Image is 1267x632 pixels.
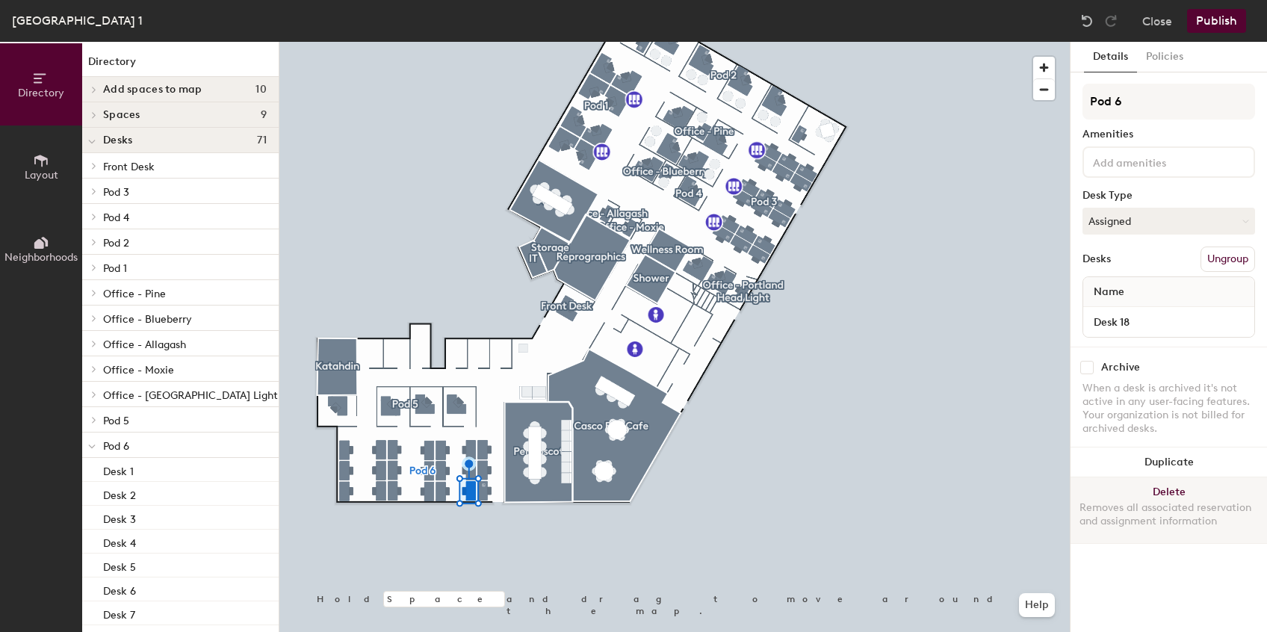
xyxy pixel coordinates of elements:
span: Spaces [103,109,140,121]
input: Add amenities [1090,152,1224,170]
img: Undo [1079,13,1094,28]
div: [GEOGRAPHIC_DATA] 1 [12,11,143,30]
button: Details [1084,42,1137,72]
button: Policies [1137,42,1192,72]
span: Pod 4 [103,211,129,224]
p: Desk 3 [103,509,136,526]
button: Duplicate [1071,447,1267,477]
span: Front Desk [103,161,155,173]
button: DeleteRemoves all associated reservation and assignment information [1071,477,1267,543]
div: Archive [1101,362,1140,374]
span: 9 [261,109,267,121]
span: 10 [255,84,267,96]
span: Layout [25,169,58,182]
span: Office - Blueberry [103,313,192,326]
span: Office - [GEOGRAPHIC_DATA] Light [103,389,278,402]
div: Desk Type [1082,190,1255,202]
h1: Directory [82,54,279,77]
img: Redo [1103,13,1118,28]
span: Name [1086,279,1132,306]
span: Desks [103,134,132,146]
div: Desks [1082,253,1111,265]
span: Office - Pine [103,288,166,300]
span: Neighborhoods [4,251,78,264]
button: Ungroup [1201,247,1255,272]
span: Directory [18,87,64,99]
span: Pod 2 [103,237,129,250]
p: Desk 2 [103,485,136,502]
span: Pod 1 [103,262,127,275]
span: Office - Allagash [103,338,186,351]
p: Desk 6 [103,580,136,598]
span: Pod 5 [103,415,129,427]
p: Desk 7 [103,604,135,622]
p: Desk 5 [103,557,136,574]
button: Help [1019,593,1055,617]
span: Add spaces to map [103,84,202,96]
span: Office - Moxie [103,364,174,377]
button: Publish [1187,9,1246,33]
div: Removes all associated reservation and assignment information [1079,501,1258,528]
p: Desk 4 [103,533,136,550]
div: When a desk is archived it's not active in any user-facing features. Your organization is not bil... [1082,382,1255,436]
button: Assigned [1082,208,1255,235]
span: 71 [257,134,267,146]
div: Amenities [1082,128,1255,140]
span: Pod 6 [103,440,129,453]
button: Close [1142,9,1172,33]
span: Pod 3 [103,186,129,199]
input: Unnamed desk [1086,312,1251,332]
p: Desk 1 [103,461,134,478]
